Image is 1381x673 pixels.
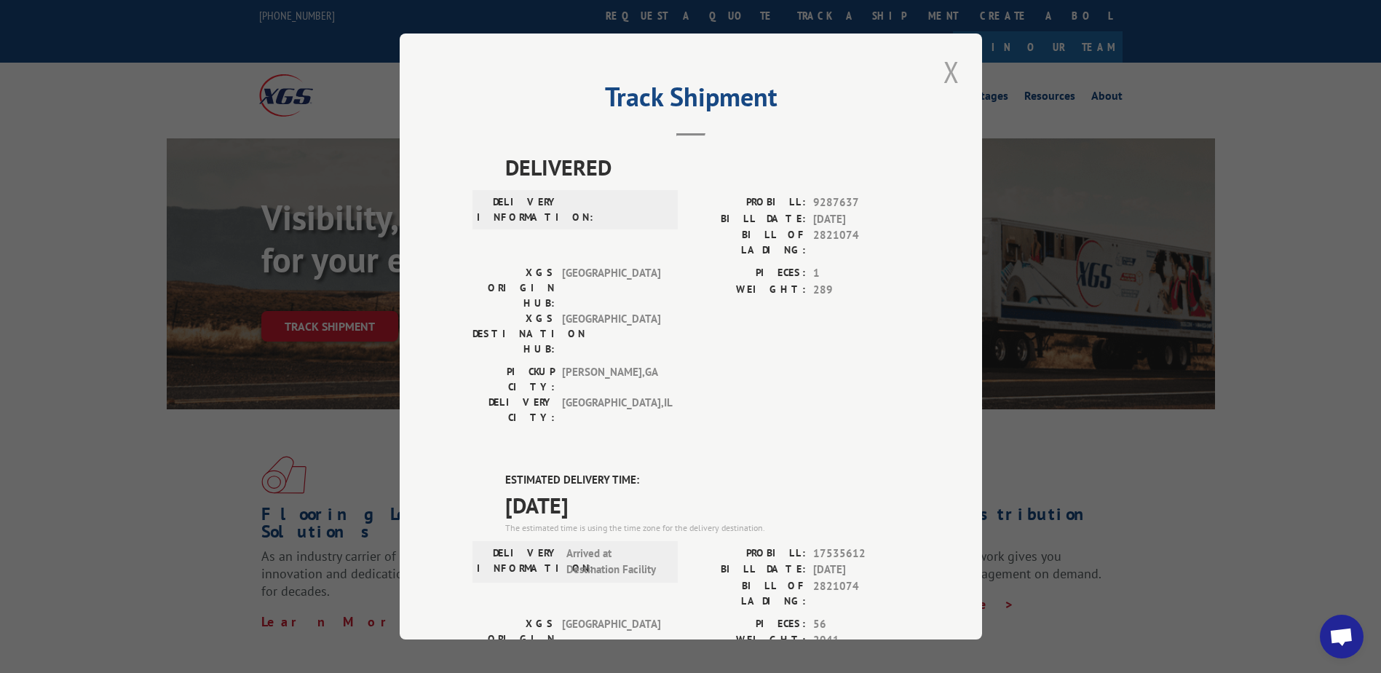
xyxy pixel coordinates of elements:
label: XGS ORIGIN HUB: [472,265,555,311]
span: [GEOGRAPHIC_DATA] [562,265,660,311]
span: DELIVERED [505,151,909,184]
span: [DATE] [813,562,909,578]
label: XGS DESTINATION HUB: [472,311,555,357]
label: DELIVERY INFORMATION: [477,194,559,225]
a: Open chat [1320,615,1364,658]
label: PIECES: [691,265,806,282]
span: 2821074 [813,578,909,609]
h2: Track Shipment [472,87,909,114]
button: Close modal [939,52,964,92]
label: PIECES: [691,616,806,633]
span: 17535612 [813,546,909,562]
label: PROBILL: [691,194,806,211]
label: DELIVERY INFORMATION: [477,546,559,578]
label: BILL OF LADING: [691,227,806,258]
span: [GEOGRAPHIC_DATA] [562,616,660,662]
label: DELIVERY CITY: [472,395,555,425]
label: BILL OF LADING: [691,578,806,609]
label: BILL DATE: [691,211,806,228]
span: [GEOGRAPHIC_DATA] [562,311,660,357]
label: WEIGHT: [691,632,806,649]
span: 9287637 [813,194,909,211]
label: BILL DATE: [691,562,806,578]
div: The estimated time is using the time zone for the delivery destination. [505,522,909,535]
span: 56 [813,616,909,633]
span: [GEOGRAPHIC_DATA] , IL [562,395,660,425]
span: 2821074 [813,227,909,258]
label: PICKUP CITY: [472,364,555,395]
span: 1 [813,265,909,282]
span: 289 [813,282,909,299]
span: [DATE] [813,211,909,228]
span: [DATE] [505,489,909,522]
label: ESTIMATED DELIVERY TIME: [505,472,909,489]
span: [PERSON_NAME] , GA [562,364,660,395]
span: 2041 [813,632,909,649]
span: Arrived at Destination Facility [566,546,665,578]
label: WEIGHT: [691,282,806,299]
label: PROBILL: [691,546,806,562]
label: XGS ORIGIN HUB: [472,616,555,662]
